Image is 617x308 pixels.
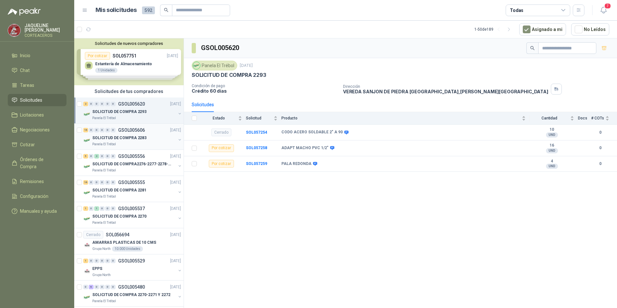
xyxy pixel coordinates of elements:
div: 0 [111,102,116,106]
div: 0 [94,259,99,263]
span: Chat [20,67,30,74]
img: Company Logo [83,215,91,223]
div: Por cotizar [209,144,234,152]
th: Docs [578,112,591,125]
div: 10.000 Unidades [112,246,143,252]
p: [DATE] [170,153,181,159]
span: Negociaciones [20,126,50,133]
a: Remisiones [8,175,66,188]
div: 0 [89,180,94,185]
span: Licitaciones [20,111,44,118]
a: 1 0 0 0 0 0 GSOL005529[DATE] Company LogoEPPSGrupo North [83,257,182,278]
img: Company Logo [83,267,91,275]
p: Panela El Trébol [92,116,116,121]
p: SOLICITUD DE COMPRA 2283 [92,135,147,141]
div: 0 [89,206,94,211]
div: 0 [105,180,110,185]
div: 0 [111,206,116,211]
th: # COTs [591,112,617,125]
img: Company Logo [8,24,20,36]
p: GSOL005480 [118,285,145,289]
a: 2 0 0 0 0 0 GSOL005620[DATE] Company LogoSOLICITUD DE COMPRA 2293Panela El Trébol [83,100,182,121]
div: 0 [94,180,99,185]
div: 0 [105,285,110,289]
b: 16 [530,143,574,148]
div: 0 [89,154,94,159]
p: SOLICITUD DE COMPRA 2293 [92,109,147,115]
th: Producto [281,112,530,125]
div: 1 - 50 de 189 [474,24,514,35]
div: 0 [105,128,110,132]
a: Manuales y ayuda [8,205,66,217]
div: 6 [89,285,94,289]
p: SOLICITUD DE COMPRA 2270 [92,213,147,220]
img: Logo peakr [8,8,41,15]
div: 0 [94,102,99,106]
p: VEREDA SANJON DE PIEDRA [GEOGRAPHIC_DATA] , [PERSON_NAME][GEOGRAPHIC_DATA] [343,89,548,94]
div: 0 [105,206,110,211]
div: 1 [83,259,88,263]
h3: GSOL005620 [201,43,240,53]
button: Asignado a mi [519,23,566,36]
span: 592 [142,6,155,14]
div: UND [546,132,558,138]
div: 0 [105,154,110,159]
button: No Leídos [571,23,609,36]
img: Company Logo [193,62,200,69]
p: [DATE] [170,101,181,107]
p: Panela El Trébol [92,142,116,147]
p: Panela El Trébol [92,194,116,199]
b: 0 [591,161,609,167]
div: 0 [111,154,116,159]
a: Configuración [8,190,66,202]
b: SOL057254 [246,130,267,135]
a: SOL057258 [246,146,267,150]
a: Negociaciones [8,124,66,136]
b: CODO ACERO SOLDABLE 2" A 90 [281,130,343,135]
p: JAQUELINE [PERSON_NAME] [25,23,66,32]
div: 0 [111,180,116,185]
div: Solicitudes [192,101,214,108]
a: 5 0 2 0 0 0 GSOL005556[DATE] Company LogoSOLICITUD DE COMPRA2276-2277-2278-2284-2285-Panela El Tr... [83,152,182,173]
div: 0 [100,180,105,185]
span: Manuales y ayuda [20,208,57,215]
p: GSOL005620 [118,102,145,106]
b: 4 [530,159,574,164]
div: 0 [89,128,94,132]
span: search [164,8,168,12]
p: Grupo North [92,246,111,252]
img: Company Logo [83,241,91,249]
div: UND [546,164,558,169]
div: 0 [94,128,99,132]
span: 7 [604,3,611,9]
div: 0 [111,259,116,263]
span: Cotizar [20,141,35,148]
div: 16 [83,180,88,185]
p: [DATE] [170,258,181,264]
div: 1 [83,206,88,211]
a: 0 6 0 0 0 0 GSOL005480[DATE] Company LogoSOLICITUD DE COMPRA 2270-2271 Y 2272Panela El Trébol [83,283,182,304]
span: Configuración [20,193,48,200]
span: Órdenes de Compra [20,156,60,170]
p: GSOL005555 [118,180,145,185]
p: CORTEACEROS [25,34,66,37]
p: GSOL005606 [118,128,145,132]
p: SOLICITUD DE COMPRA2276-2277-2278-2284-2285- [92,161,173,167]
p: GSOL005556 [118,154,145,159]
a: Solicitudes [8,94,66,106]
span: Producto [281,116,521,120]
div: 0 [105,102,110,106]
a: SOL057259 [246,161,267,166]
p: SOLICITUD DE COMPRA 2281 [92,187,147,193]
div: Cerrado [211,128,231,136]
th: Estado [201,112,246,125]
span: search [530,46,535,50]
div: 2 [83,102,88,106]
h1: Mis solicitudes [96,5,137,15]
img: Company Logo [83,110,91,118]
p: [DATE] [170,206,181,212]
p: Panela El Trébol [92,220,116,225]
b: 10 [530,127,574,132]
